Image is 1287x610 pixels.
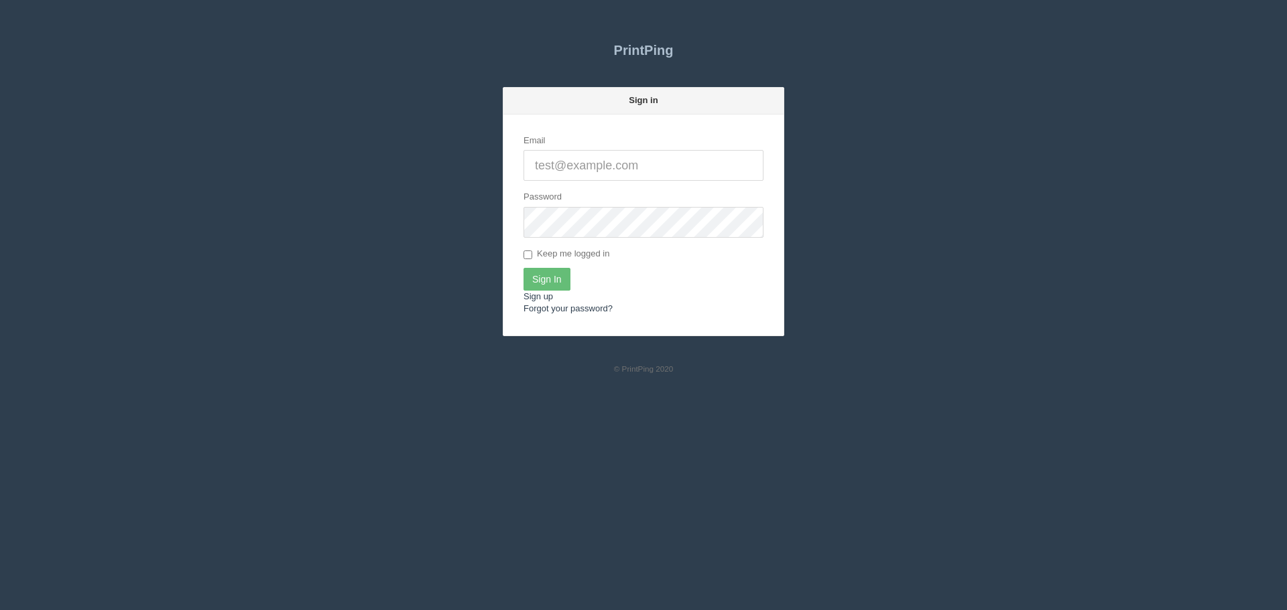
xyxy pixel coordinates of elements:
input: Keep me logged in [524,250,532,259]
label: Email [524,135,546,147]
input: Sign In [524,268,570,291]
a: PrintPing [503,33,784,67]
small: © PrintPing 2020 [614,364,674,373]
label: Password [524,191,562,204]
a: Forgot your password? [524,303,613,313]
label: Keep me logged in [524,248,609,261]
strong: Sign in [629,95,658,105]
input: test@example.com [524,150,763,181]
a: Sign up [524,291,553,301]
